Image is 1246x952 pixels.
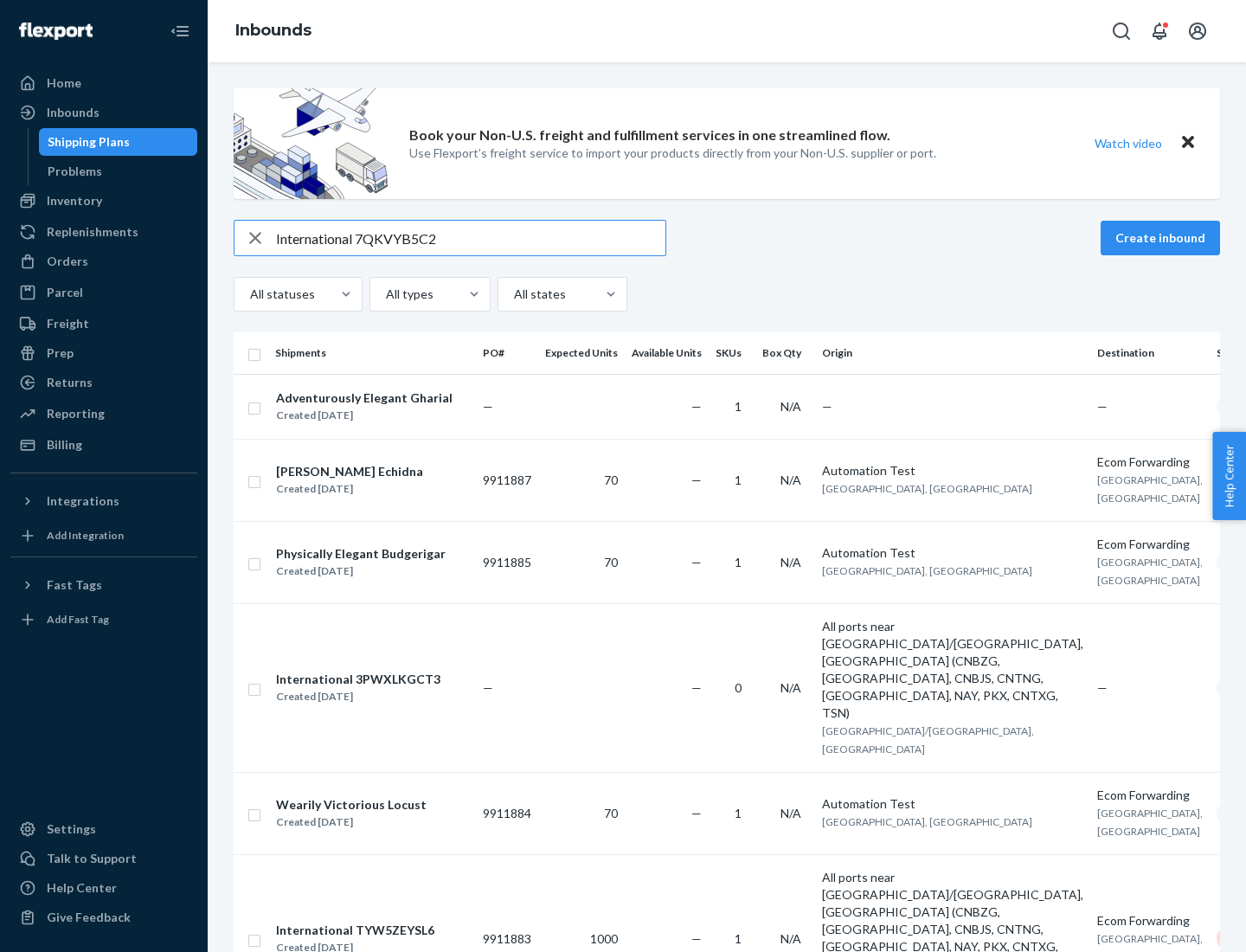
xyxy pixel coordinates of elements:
span: — [1097,680,1108,695]
div: Add Integration [47,528,124,543]
div: All ports near [GEOGRAPHIC_DATA]/[GEOGRAPHIC_DATA], [GEOGRAPHIC_DATA] (CNBZG, [GEOGRAPHIC_DATA], ... [822,618,1083,722]
input: All statuses [248,286,250,303]
div: Adventurously Elegant Gharial [276,389,453,407]
a: Help Center [10,874,197,902]
th: Available Units [625,332,709,374]
button: Open account menu [1180,14,1215,48]
button: Create inbound [1101,221,1220,255]
a: Home [10,69,197,97]
div: Automation Test [822,544,1083,562]
a: Returns [10,369,197,396]
span: — [691,555,702,569]
a: Reporting [10,400,197,428]
td: 9911884 [476,772,538,854]
span: — [691,931,702,946]
span: — [691,399,702,414]
span: N/A [780,931,801,946]
span: — [691,806,702,820]
a: Inbounds [10,99,197,126]
div: Problems [48,163,102,180]
th: Box Qty [755,332,815,374]
a: Prep [10,339,197,367]
span: 0 [735,680,742,695]
div: Automation Test [822,462,1083,479]
span: — [483,680,493,695]
a: Replenishments [10,218,197,246]
span: 70 [604,806,618,820]
span: [GEOGRAPHIC_DATA], [GEOGRAPHIC_DATA] [1097,473,1203,505]
a: Problems [39,158,198,185]
div: Created [DATE] [276,563,446,580]
div: Settings [47,820,96,838]
p: Book your Non-U.S. freight and fulfillment services in one streamlined flow. [409,125,890,145]
span: Help Center [1212,432,1246,520]
th: Origin [815,332,1090,374]
span: — [822,399,832,414]
span: 70 [604,555,618,569]
div: Returns [47,374,93,391]
p: Use Flexport’s freight service to import your products directly from your Non-U.S. supplier or port. [409,145,936,162]
a: Inventory [10,187,197,215]
div: Ecom Forwarding [1097,453,1203,471]
div: Freight [47,315,89,332]
button: Give Feedback [10,904,197,931]
div: Replenishments [47,223,138,241]
div: Wearily Victorious Locust [276,796,427,814]
button: Open Search Box [1104,14,1139,48]
th: PO# [476,332,538,374]
div: Created [DATE] [276,688,440,705]
a: Freight [10,310,197,338]
a: Add Integration [10,522,197,550]
span: N/A [780,399,801,414]
span: 1000 [590,931,618,946]
span: N/A [780,555,801,569]
div: Created [DATE] [276,814,427,831]
input: All types [384,286,386,303]
div: Shipping Plans [48,133,130,151]
button: Close Navigation [163,14,197,48]
div: Help Center [47,879,117,897]
div: Prep [47,344,74,362]
span: N/A [780,473,801,487]
span: [GEOGRAPHIC_DATA]/[GEOGRAPHIC_DATA], [GEOGRAPHIC_DATA] [822,724,1034,756]
span: [GEOGRAPHIC_DATA], [GEOGRAPHIC_DATA] [822,815,1032,828]
div: Reporting [47,405,105,422]
div: International TYW5ZEYSL6 [276,922,434,939]
div: Talk to Support [47,850,137,867]
a: Inbounds [235,21,311,40]
span: [GEOGRAPHIC_DATA], [GEOGRAPHIC_DATA] [822,482,1032,495]
span: — [483,399,493,414]
td: 9911887 [476,439,538,521]
div: Orders [47,253,88,270]
div: Home [47,74,81,92]
button: Close [1177,131,1199,156]
button: Fast Tags [10,571,197,599]
div: Fast Tags [47,576,102,594]
div: Ecom Forwarding [1097,787,1203,804]
div: Give Feedback [47,909,131,926]
button: Integrations [10,487,197,515]
a: Talk to Support [10,845,197,872]
a: Billing [10,431,197,459]
div: Automation Test [822,795,1083,813]
span: 1 [735,555,742,569]
div: Add Fast Tag [47,612,109,627]
span: N/A [780,680,801,695]
span: N/A [780,806,801,820]
span: 1 [735,399,742,414]
div: International 3PWXLKGCT3 [276,671,440,688]
a: Orders [10,248,197,275]
span: — [691,473,702,487]
td: 9911885 [476,521,538,603]
div: Ecom Forwarding [1097,536,1203,553]
button: Watch video [1083,131,1173,156]
span: [GEOGRAPHIC_DATA], [GEOGRAPHIC_DATA] [822,564,1032,577]
input: All states [512,286,514,303]
ol: breadcrumbs [222,6,325,56]
th: SKUs [709,332,755,374]
div: Billing [47,436,82,453]
span: 1 [735,931,742,946]
div: Ecom Forwarding [1097,912,1203,929]
button: Open notifications [1142,14,1177,48]
span: — [1097,399,1108,414]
